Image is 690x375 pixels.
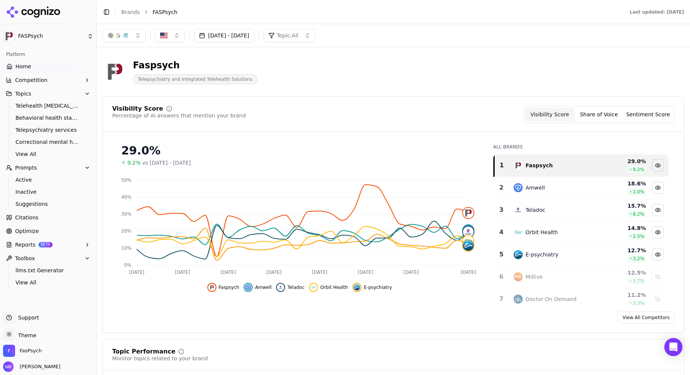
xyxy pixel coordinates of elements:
[601,291,646,299] div: 11.2 %
[633,233,645,239] span: 2.5 %
[15,138,81,146] span: Correctional mental health
[652,248,664,261] button: Hide e-psychiatry data
[15,114,81,122] span: Behavioral health staffing
[497,183,506,192] div: 2
[142,159,191,167] span: vs [DATE] - [DATE]
[633,211,645,217] span: 8.2 %
[15,267,81,274] span: llms.txt Generator
[601,202,646,210] div: 15.7 %
[266,270,282,275] tspan: [DATE]
[112,112,246,119] div: Percentage of AI answers that mention your brand
[310,284,316,290] img: orbit health
[601,157,646,165] div: 29.0 %
[514,205,523,215] img: teladoc
[12,277,84,288] a: View All
[12,113,84,123] a: Behavioral health staffing
[312,270,327,275] tspan: [DATE]
[3,162,93,174] button: Prompts
[245,284,251,290] img: amwell
[526,251,559,258] div: E-psychiatry
[463,236,474,246] img: orbit health
[207,283,239,292] button: Hide faspsych data
[121,228,131,234] tspan: 20%
[194,29,254,42] button: [DATE] - [DATE]
[121,194,131,200] tspan: 40%
[352,283,392,292] button: Hide e-psychiatry data
[277,32,298,39] span: Topic: All
[124,262,131,268] tspan: 0%
[3,361,14,372] img: Michael Boyle
[278,284,284,290] img: teladoc
[129,270,145,275] tspan: [DATE]
[160,32,168,39] img: United States
[3,211,93,224] a: Citations
[15,332,36,338] span: Theme
[630,9,684,15] div: Last updated: [DATE]
[15,241,36,248] span: Reports
[624,108,673,121] button: Sentiment Score
[652,159,664,171] button: Hide faspsych data
[12,199,84,209] a: Suggestions
[601,269,646,276] div: 12.5 %
[112,349,175,355] div: Topic Performance
[497,272,506,281] div: 6
[209,284,215,290] img: faspsych
[221,270,236,275] tspan: [DATE]
[39,242,52,247] span: BETA
[463,240,474,251] img: e-psychiatry
[320,284,348,290] span: Orbit Health
[17,363,60,370] span: [PERSON_NAME]
[15,102,81,110] span: Telehealth [MEDICAL_DATA]
[3,361,60,372] button: Open user button
[3,60,93,73] a: Home
[498,161,506,170] div: 1
[494,266,668,288] tr: 6mdliveMdlive12.5%3.7%Show mdlive data
[15,255,35,262] span: Toolbox
[526,184,545,191] div: Amwell
[3,88,93,100] button: Topics
[15,214,39,221] span: Citations
[3,225,93,237] a: Optimize
[463,208,474,218] img: faspsych
[12,149,84,159] a: View All
[633,300,645,306] span: 3.3 %
[3,239,93,251] button: ReportsBETA
[20,347,42,354] span: FasPsych
[617,312,675,324] a: View All Competitors
[633,167,645,173] span: 9.2 %
[121,8,614,16] nav: breadcrumb
[514,228,523,237] img: orbit health
[12,187,84,197] a: Inactive
[633,278,645,284] span: 3.7 %
[287,284,304,290] span: Teladoc
[461,270,476,275] tspan: [DATE]
[601,180,646,187] div: 18.6 %
[526,295,577,303] div: Doctor On Demand
[354,284,360,290] img: e-psychiatry
[12,137,84,147] a: Correctional mental health
[526,273,543,281] div: Mdlive
[103,60,127,84] img: FASPsych
[497,205,506,215] div: 3
[652,182,664,194] button: Hide amwell data
[514,272,523,281] img: mdlive
[664,338,682,356] div: Open Intercom Messenger
[15,76,48,84] span: Competition
[525,108,574,121] button: Visibility Score
[133,74,257,84] span: Telepsychiatry and Integrated Telehealth Solutions
[601,224,646,232] div: 14.8 %
[514,161,523,170] img: faspsych
[3,30,15,42] img: FASPsych
[652,226,664,238] button: Hide orbit health data
[601,247,646,254] div: 12.7 %
[3,74,93,86] button: Competition
[15,188,81,196] span: Inactive
[15,63,31,70] span: Home
[12,100,84,111] a: Telehealth [MEDICAL_DATA]
[494,221,668,244] tr: 4orbit healthOrbit Health14.8%2.5%Hide orbit health data
[175,270,190,275] tspan: [DATE]
[574,108,624,121] button: Share of Voice
[514,250,523,259] img: e-psychiatry
[12,265,84,276] a: llms.txt Generator
[526,162,553,169] div: Faspsych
